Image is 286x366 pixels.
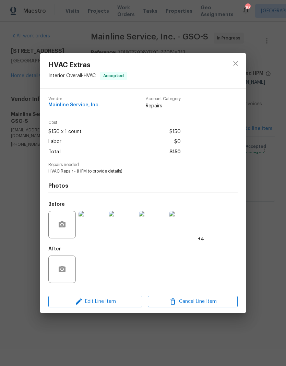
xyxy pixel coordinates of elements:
h4: Photos [48,182,238,189]
span: Repairs needed [48,163,238,167]
button: Edit Line Item [48,296,142,308]
span: HVAC Extras [48,61,127,69]
span: $0 [174,137,181,147]
span: +4 [198,236,204,243]
span: Edit Line Item [50,297,140,306]
span: HVAC Repair - (HPM to provide details) [48,168,219,174]
span: Repairs [146,103,181,109]
span: $150 [169,147,181,157]
span: Cancel Line Item [150,297,236,306]
span: Accepted [100,72,127,79]
button: close [227,55,244,72]
button: Cancel Line Item [148,296,238,308]
span: Mainline Service, Inc. [48,103,100,108]
h5: Before [48,202,65,207]
span: $150 x 1 count [48,127,82,137]
span: Vendor [48,97,100,101]
span: Total [48,147,61,157]
span: $150 [169,127,181,137]
div: 10 [245,4,250,11]
h5: After [48,247,61,251]
span: Account Category [146,97,181,101]
span: Interior Overall - HVAC [48,73,96,78]
span: Cost [48,120,181,125]
span: Labor [48,137,61,147]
